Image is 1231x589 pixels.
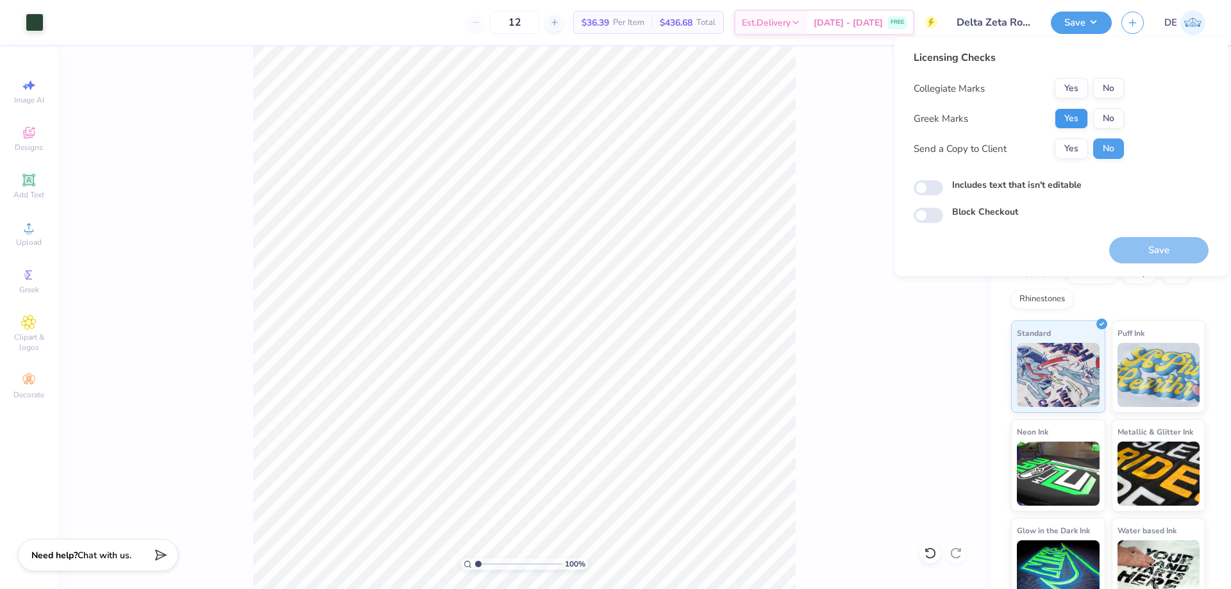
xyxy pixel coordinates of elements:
span: Glow in the Dark Ink [1017,524,1090,537]
span: 100 % [565,558,585,570]
div: Collegiate Marks [914,81,985,96]
div: Greek Marks [914,112,968,126]
span: Add Text [13,190,44,200]
input: Untitled Design [947,10,1041,35]
span: FREE [891,18,904,27]
span: $36.39 [582,16,609,29]
button: Yes [1055,138,1088,159]
span: Est. Delivery [742,16,791,29]
button: Yes [1055,78,1088,99]
span: Neon Ink [1017,425,1048,438]
span: [DATE] - [DATE] [814,16,883,29]
img: Metallic & Glitter Ink [1118,442,1200,506]
label: Block Checkout [952,205,1018,219]
input: – – [490,11,540,34]
span: Puff Ink [1118,326,1144,340]
img: Neon Ink [1017,442,1100,506]
img: Standard [1017,343,1100,407]
img: Djian Evardoni [1180,10,1205,35]
span: Greek [19,285,39,295]
strong: Need help? [31,549,78,561]
span: Image AI [14,95,44,105]
img: Puff Ink [1118,343,1200,407]
span: Metallic & Glitter Ink [1118,425,1193,438]
span: Chat with us. [78,549,131,561]
div: Rhinestones [1011,290,1073,309]
button: Save [1051,12,1112,34]
span: Designs [15,142,43,153]
span: Total [696,16,716,29]
button: No [1093,108,1124,129]
div: Licensing Checks [914,50,1124,65]
span: Clipart & logos [6,332,51,353]
button: No [1093,138,1124,159]
button: Yes [1055,108,1088,129]
div: Send a Copy to Client [914,142,1007,156]
span: DE [1164,15,1177,30]
span: Per Item [613,16,644,29]
span: Standard [1017,326,1051,340]
button: No [1093,78,1124,99]
span: Decorate [13,390,44,400]
a: DE [1164,10,1205,35]
label: Includes text that isn't editable [952,178,1082,192]
span: Water based Ink [1118,524,1177,537]
span: Upload [16,237,42,247]
span: $436.68 [660,16,692,29]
